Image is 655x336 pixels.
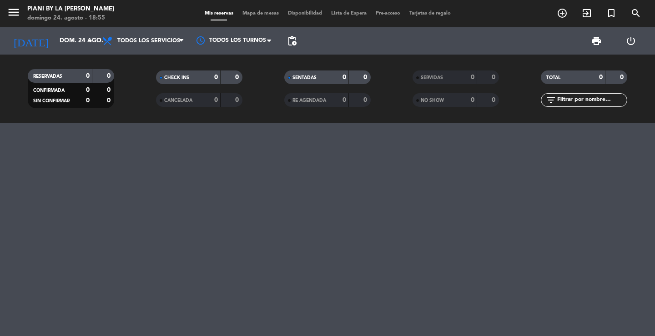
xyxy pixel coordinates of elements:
span: Pre-acceso [371,11,405,16]
div: Piani by La [PERSON_NAME] [27,5,114,14]
span: CHECK INS [164,75,189,80]
strong: 0 [343,97,346,103]
span: Mapa de mesas [238,11,283,16]
span: TOTAL [546,75,560,80]
i: power_settings_new [625,35,636,46]
span: SENTADAS [292,75,317,80]
span: CONFIRMADA [33,88,65,93]
strong: 0 [86,97,90,104]
strong: 0 [471,97,474,103]
span: CANCELADA [164,98,192,103]
span: print [591,35,602,46]
span: Mis reservas [200,11,238,16]
span: RE AGENDADA [292,98,326,103]
strong: 0 [107,73,112,79]
i: filter_list [545,95,556,105]
i: search [630,8,641,19]
div: domingo 24. agosto - 18:55 [27,14,114,23]
i: [DATE] [7,31,55,51]
strong: 0 [107,87,112,93]
strong: 0 [599,74,603,80]
strong: 0 [343,74,346,80]
strong: 0 [214,74,218,80]
strong: 0 [235,97,241,103]
span: Disponibilidad [283,11,327,16]
strong: 0 [363,74,369,80]
i: exit_to_app [581,8,592,19]
div: LOG OUT [614,27,648,55]
input: Filtrar por nombre... [556,95,627,105]
span: pending_actions [287,35,297,46]
strong: 0 [86,87,90,93]
strong: 0 [492,74,497,80]
span: RESERVADAS [33,74,62,79]
strong: 0 [620,74,625,80]
span: Todos los servicios [117,38,180,44]
span: NO SHOW [421,98,444,103]
strong: 0 [214,97,218,103]
span: Tarjetas de regalo [405,11,455,16]
strong: 0 [107,97,112,104]
span: SIN CONFIRMAR [33,99,70,103]
span: Lista de Espera [327,11,371,16]
strong: 0 [235,74,241,80]
strong: 0 [492,97,497,103]
i: add_circle_outline [557,8,568,19]
i: menu [7,5,20,19]
strong: 0 [86,73,90,79]
strong: 0 [363,97,369,103]
strong: 0 [471,74,474,80]
i: arrow_drop_down [85,35,96,46]
span: SERVIDAS [421,75,443,80]
button: menu [7,5,20,22]
i: turned_in_not [606,8,617,19]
